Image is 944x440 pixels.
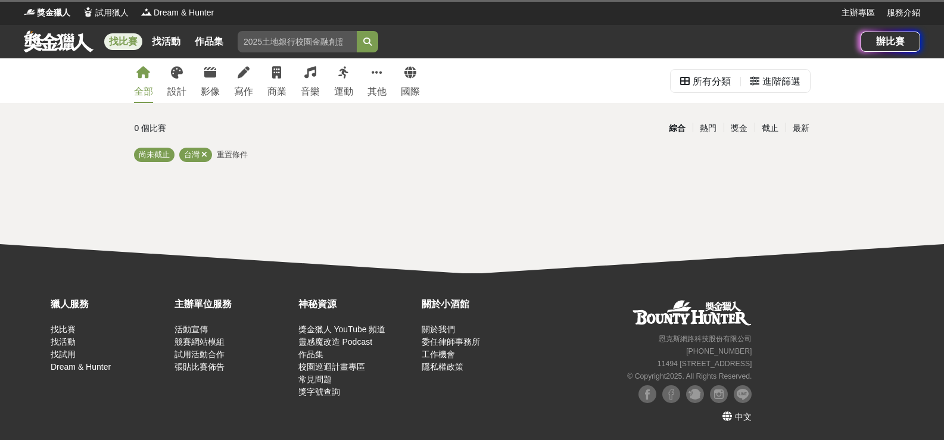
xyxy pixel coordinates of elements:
a: 影像 [201,58,220,103]
img: Facebook [662,385,680,403]
a: 靈感魔改造 Podcast [298,337,372,347]
div: 關於小酒館 [422,297,540,311]
div: 綜合 [662,118,693,139]
div: 全部 [134,85,153,99]
a: 找比賽 [51,324,76,334]
div: 獵人服務 [51,297,169,311]
a: 全部 [134,58,153,103]
a: 獎金獵人 YouTube 頻道 [298,324,386,334]
div: 國際 [401,85,420,99]
a: LogoDream & Hunter [141,7,214,19]
a: 工作機會 [422,349,455,359]
img: Logo [24,6,36,18]
a: 寫作 [234,58,253,103]
input: 2025土地銀行校園金融創意挑戰賽：從你出發 開啟智慧金融新頁 [238,31,357,52]
a: 試用活動合作 [175,349,225,359]
div: 進階篩選 [762,70,800,93]
a: 獎字號查詢 [298,387,340,397]
a: 音樂 [301,58,320,103]
span: 試用獵人 [95,7,129,19]
a: 其他 [367,58,387,103]
a: 主辦專區 [842,7,875,19]
div: 熱門 [693,118,724,139]
div: 獎金 [724,118,755,139]
a: 找活動 [51,337,76,347]
span: 獎金獵人 [37,7,70,19]
div: 商業 [267,85,286,99]
div: 設計 [167,85,186,99]
img: Plurk [686,385,704,403]
div: 神秘資源 [298,297,416,311]
a: 委任律師事務所 [422,337,480,347]
small: 11494 [STREET_ADDRESS] [658,360,752,368]
span: 台灣 [184,150,200,159]
img: Facebook [638,385,656,403]
div: 所有分類 [693,70,731,93]
img: Logo [82,6,94,18]
a: 活動宣傳 [175,324,208,334]
a: 張貼比賽佈告 [175,362,225,372]
a: 運動 [334,58,353,103]
a: 設計 [167,58,186,103]
a: Logo試用獵人 [82,7,129,19]
a: 辦比賽 [861,32,920,52]
img: LINE [734,385,752,403]
a: 找活動 [147,33,185,50]
span: Dream & Hunter [154,7,214,19]
div: 主辦單位服務 [175,297,292,311]
a: 國際 [401,58,420,103]
a: 競賽網站模組 [175,337,225,347]
a: Dream & Hunter [51,362,111,372]
div: 0 個比賽 [135,118,359,139]
a: 隱私權政策 [422,362,463,372]
img: Logo [141,6,152,18]
a: 服務介紹 [887,7,920,19]
img: Instagram [710,385,728,403]
div: 截止 [755,118,786,139]
a: 作品集 [190,33,228,50]
div: 音樂 [301,85,320,99]
small: 恩克斯網路科技股份有限公司 [659,335,752,343]
a: 校園巡迴計畫專區 [298,362,365,372]
a: 找比賽 [104,33,142,50]
div: 運動 [334,85,353,99]
small: © Copyright 2025 . All Rights Reserved. [627,372,752,380]
div: 寫作 [234,85,253,99]
small: [PHONE_NUMBER] [686,347,752,355]
a: 商業 [267,58,286,103]
a: 找試用 [51,349,76,359]
a: Logo獎金獵人 [24,7,70,19]
div: 影像 [201,85,220,99]
a: 作品集 [298,349,323,359]
div: 其他 [367,85,387,99]
a: 關於我們 [422,324,455,334]
a: 常見問題 [298,375,332,384]
div: 最新 [786,118,817,139]
span: 重置條件 [217,150,248,159]
span: 尚未截止 [139,150,170,159]
span: 中文 [735,412,752,422]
